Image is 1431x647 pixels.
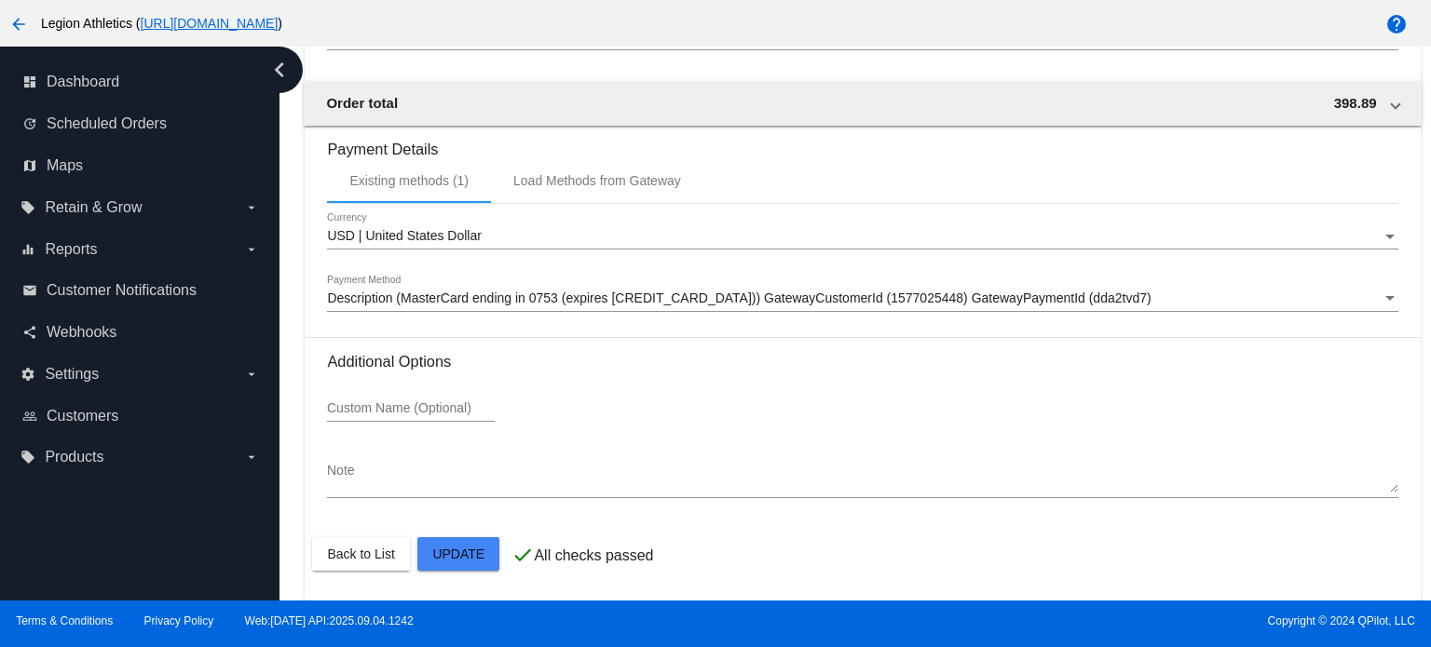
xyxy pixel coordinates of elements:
[22,74,37,89] i: dashboard
[20,450,35,465] i: local_offer
[534,547,653,564] p: All checks passed
[41,16,282,31] span: Legion Athletics ( )
[22,67,259,97] a: dashboard Dashboard
[22,325,37,340] i: share
[47,115,167,132] span: Scheduled Orders
[45,199,142,216] span: Retain & Grow
[22,116,37,131] i: update
[417,537,499,571] button: Update
[304,81,1421,126] mat-expansion-panel-header: Order total 398.89
[244,200,259,215] i: arrow_drop_down
[326,95,398,111] span: Order total
[513,173,681,188] div: Load Methods from Gateway
[47,74,119,90] span: Dashboard
[144,614,214,627] a: Privacy Policy
[327,228,481,243] span: USD | United States Dollar
[312,537,409,571] button: Back to List
[244,367,259,382] i: arrow_drop_down
[349,173,469,188] div: Existing methods (1)
[327,127,1397,158] h3: Payment Details
[16,614,113,627] a: Terms & Conditions
[1334,95,1377,111] span: 398.89
[20,200,35,215] i: local_offer
[244,450,259,465] i: arrow_drop_down
[20,242,35,257] i: equalizer
[265,55,294,85] i: chevron_left
[327,229,1397,244] mat-select: Currency
[22,317,259,347] a: share Webhooks
[22,158,37,173] i: map
[45,449,103,465] span: Products
[22,276,259,305] a: email Customer Notifications
[22,283,37,298] i: email
[327,290,1151,305] span: Description (MasterCard ending in 0753 (expires [CREDIT_CARD_DATA])) GatewayCustomerId (157702544...
[511,544,534,566] mat-icon: check
[47,157,83,174] span: Maps
[45,366,99,383] span: Settings
[47,324,116,341] span: Webhooks
[45,241,97,258] span: Reports
[245,614,414,627] a: Web:[DATE] API:2025.09.04.1242
[244,242,259,257] i: arrow_drop_down
[327,401,495,416] input: Custom Name (Optional)
[22,401,259,431] a: people_outline Customers
[7,13,30,35] mat-icon: arrow_back
[22,409,37,424] i: people_outline
[22,151,259,181] a: map Maps
[327,546,394,561] span: Back to List
[1385,13,1408,35] mat-icon: help
[327,291,1397,306] mat-select: Payment Method
[141,16,279,31] a: [URL][DOMAIN_NAME]
[22,109,259,139] a: update Scheduled Orders
[327,353,1397,371] h3: Additional Options
[731,614,1415,627] span: Copyright © 2024 QPilot, LLC
[47,408,118,425] span: Customers
[20,367,35,382] i: settings
[47,282,197,299] span: Customer Notifications
[432,546,484,561] span: Update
